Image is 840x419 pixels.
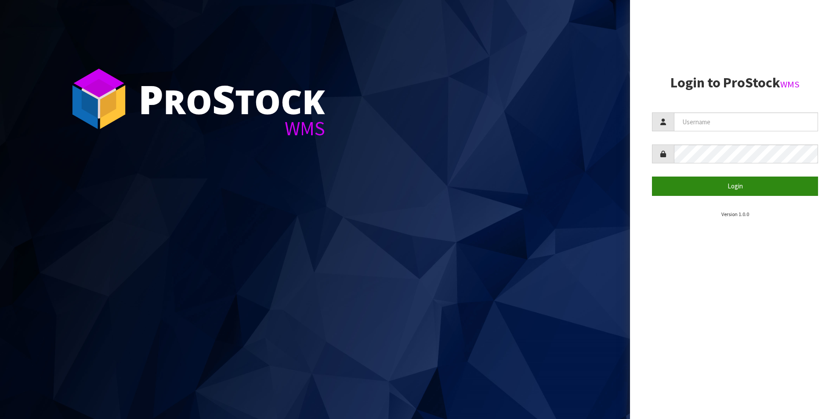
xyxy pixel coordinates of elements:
[212,72,235,126] span: S
[138,79,325,119] div: ro tock
[138,119,325,138] div: WMS
[780,79,800,90] small: WMS
[138,72,163,126] span: P
[652,75,818,90] h2: Login to ProStock
[674,112,818,131] input: Username
[721,211,749,217] small: Version 1.0.0
[652,177,818,195] button: Login
[66,66,132,132] img: ProStock Cube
